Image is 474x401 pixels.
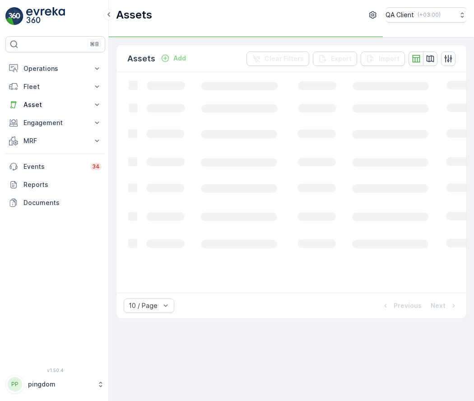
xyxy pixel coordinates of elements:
a: Reports [5,176,105,194]
p: ⌘B [90,41,99,48]
button: Previous [380,300,423,311]
p: 34 [92,163,100,170]
p: pingdom [28,380,93,389]
p: ( +03:00 ) [418,11,441,19]
p: MRF [23,136,87,145]
p: QA Client [386,10,414,19]
button: Fleet [5,78,105,96]
button: QA Client(+03:00) [386,7,467,23]
p: Clear Filters [265,54,304,63]
button: Import [361,51,405,66]
button: Clear Filters [246,51,309,66]
p: Engagement [23,118,87,127]
p: Import [379,54,400,63]
p: Export [331,54,352,63]
button: Asset [5,96,105,114]
img: logo_light-DOdMpM7g.png [26,7,65,25]
div: PP [8,377,22,392]
button: Add [157,53,190,64]
button: MRF [5,132,105,150]
p: Assets [116,8,152,22]
button: Engagement [5,114,105,132]
p: Add [173,54,186,63]
p: Operations [23,64,87,73]
span: v 1.50.4 [5,368,105,373]
button: Export [313,51,357,66]
a: Events34 [5,158,105,176]
p: Assets [127,52,155,65]
p: Reports [23,180,102,189]
p: Previous [394,301,422,310]
button: Next [430,300,459,311]
button: PPpingdom [5,375,105,394]
img: logo [5,7,23,25]
p: Next [431,301,446,310]
p: Fleet [23,82,87,91]
p: Asset [23,100,87,109]
p: Documents [23,198,102,207]
button: Operations [5,60,105,78]
a: Documents [5,194,105,212]
p: Events [23,162,85,171]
